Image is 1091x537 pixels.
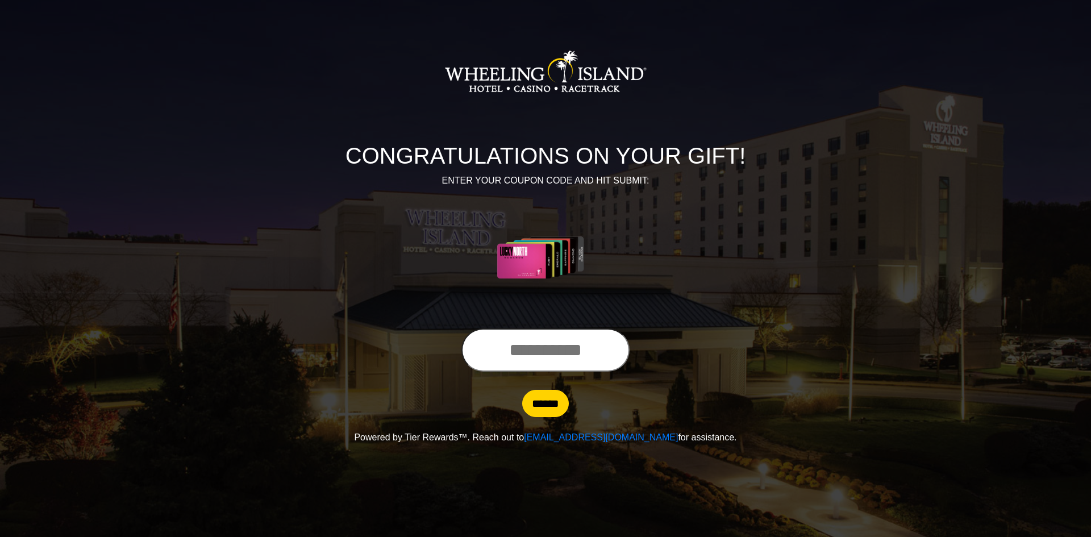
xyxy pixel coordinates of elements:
[354,432,736,442] span: Powered by Tier Rewards™. Reach out to for assistance.
[230,142,861,169] h1: CONGRATULATIONS ON YOUR GIFT!
[524,432,678,442] a: [EMAIL_ADDRESS][DOMAIN_NAME]
[230,174,861,188] p: ENTER YOUR COUPON CODE AND HIT SUBMIT:
[444,15,647,128] img: Logo
[470,201,622,315] img: Center Image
